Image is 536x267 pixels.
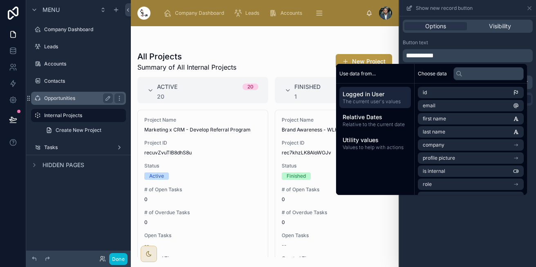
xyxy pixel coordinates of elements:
span: Choose data [418,70,447,77]
a: Accounts [31,57,126,70]
a: Leads [231,6,265,20]
a: Accounts [267,6,308,20]
span: Leads [245,10,259,16]
span: Create New Project [56,127,101,133]
a: Contacts [31,75,126,88]
span: Relative Dates [343,113,408,121]
label: Contacts [44,78,124,84]
button: Done [109,253,128,265]
label: Button text [403,39,428,46]
span: Utility values [343,136,408,144]
label: Internal Projects [44,112,121,119]
span: Show new record button [416,5,473,11]
a: Leads [31,40,126,53]
span: Menu [43,6,60,14]
span: Use data from... [339,70,376,77]
span: Hidden pages [43,161,84,169]
span: Accounts [280,10,302,16]
label: Accounts [44,61,124,67]
a: Tasks [31,141,126,154]
div: scrollable content [403,49,533,62]
label: Leads [44,43,124,50]
span: Visibility [489,22,511,30]
a: Create New Project [41,124,126,137]
label: Opportunities [44,95,110,102]
span: Relative to the current date [343,121,408,128]
img: App logo [137,7,150,20]
a: Opportunities [31,92,126,105]
a: Internal Projects [31,109,126,122]
span: Values to help with actions [343,144,408,151]
a: Company Dashboard [31,23,126,36]
span: Logged in User [343,90,408,98]
label: Tasks [44,144,113,151]
label: Company Dashboard [44,26,124,33]
div: scrollable content [336,84,414,157]
span: The current user's values [343,98,408,105]
span: Options [425,22,446,30]
span: Company Dashboard [175,10,224,16]
div: scrollable content [157,4,366,22]
a: Company Dashboard [161,6,230,20]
